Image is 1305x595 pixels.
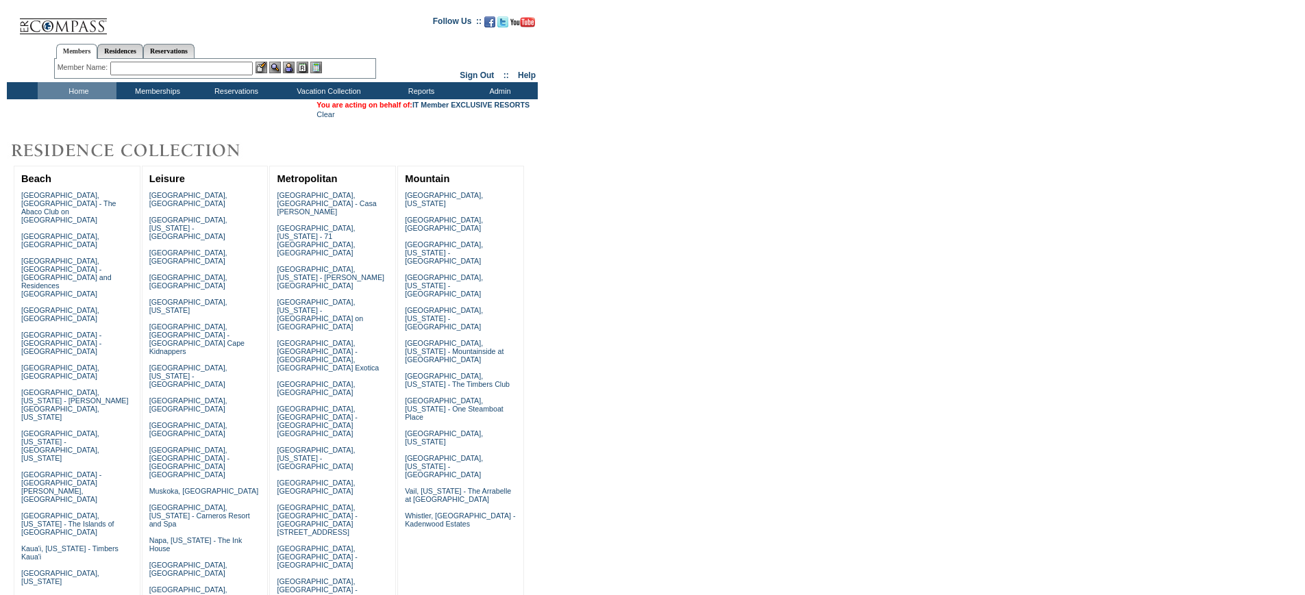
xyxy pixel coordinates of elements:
a: IT Member EXCLUSIVE RESORTS [412,101,530,109]
a: Sign Out [460,71,494,80]
a: [GEOGRAPHIC_DATA], [GEOGRAPHIC_DATA] - [GEOGRAPHIC_DATA][STREET_ADDRESS] [277,503,357,536]
td: Vacation Collection [274,82,380,99]
a: Leisure [149,173,185,184]
a: Kaua'i, [US_STATE] - Timbers Kaua'i [21,544,119,561]
a: [GEOGRAPHIC_DATA], [US_STATE] - [GEOGRAPHIC_DATA] [405,240,483,265]
a: [GEOGRAPHIC_DATA] - [GEOGRAPHIC_DATA] - [GEOGRAPHIC_DATA] [21,331,101,355]
a: [GEOGRAPHIC_DATA], [GEOGRAPHIC_DATA] [405,216,483,232]
a: [GEOGRAPHIC_DATA], [US_STATE] - 71 [GEOGRAPHIC_DATA], [GEOGRAPHIC_DATA] [277,224,355,257]
a: [GEOGRAPHIC_DATA], [GEOGRAPHIC_DATA] - [GEOGRAPHIC_DATA] Cape Kidnappers [149,322,245,355]
a: Follow us on Twitter [497,21,508,29]
td: Memberships [116,82,195,99]
a: [GEOGRAPHIC_DATA], [US_STATE] - [PERSON_NAME][GEOGRAPHIC_DATA] [277,265,384,290]
a: Subscribe to our YouTube Channel [510,21,535,29]
td: Reservations [195,82,274,99]
a: [GEOGRAPHIC_DATA], [US_STATE] - [GEOGRAPHIC_DATA] [277,446,355,470]
a: [GEOGRAPHIC_DATA], [US_STATE] [405,429,483,446]
img: Destinations by Exclusive Resorts [7,137,274,164]
img: b_calculator.gif [310,62,322,73]
a: Vail, [US_STATE] - The Arrabelle at [GEOGRAPHIC_DATA] [405,487,511,503]
a: [GEOGRAPHIC_DATA], [GEOGRAPHIC_DATA] [21,306,99,322]
img: Become our fan on Facebook [484,16,495,27]
img: Impersonate [283,62,295,73]
a: [GEOGRAPHIC_DATA], [US_STATE] - The Timbers Club [405,372,510,388]
a: [GEOGRAPHIC_DATA], [US_STATE] - [PERSON_NAME][GEOGRAPHIC_DATA], [US_STATE] [21,388,129,421]
td: Home [38,82,116,99]
span: You are acting on behalf of: [316,101,530,109]
a: Whistler, [GEOGRAPHIC_DATA] - Kadenwood Estates [405,511,515,528]
a: [GEOGRAPHIC_DATA], [GEOGRAPHIC_DATA] - Casa [PERSON_NAME] [277,191,376,216]
a: [GEOGRAPHIC_DATA], [GEOGRAPHIC_DATA] [149,191,227,207]
a: [GEOGRAPHIC_DATA], [GEOGRAPHIC_DATA] - [GEOGRAPHIC_DATA] [GEOGRAPHIC_DATA] [149,446,229,479]
a: [GEOGRAPHIC_DATA], [US_STATE] [149,298,227,314]
a: [GEOGRAPHIC_DATA], [US_STATE] - [GEOGRAPHIC_DATA] [149,216,227,240]
a: [GEOGRAPHIC_DATA], [US_STATE] - Mountainside at [GEOGRAPHIC_DATA] [405,339,504,364]
a: [GEOGRAPHIC_DATA], [US_STATE] [21,569,99,585]
a: [GEOGRAPHIC_DATA], [GEOGRAPHIC_DATA] [149,249,227,265]
a: [GEOGRAPHIC_DATA], [US_STATE] - [GEOGRAPHIC_DATA] on [GEOGRAPHIC_DATA] [277,298,363,331]
a: Mountain [405,173,449,184]
a: [GEOGRAPHIC_DATA], [US_STATE] - The Islands of [GEOGRAPHIC_DATA] [21,511,114,536]
a: [GEOGRAPHIC_DATA], [US_STATE] - [GEOGRAPHIC_DATA], [US_STATE] [21,429,99,462]
a: Reservations [143,44,195,58]
span: :: [504,71,509,80]
a: Clear [316,110,334,118]
a: [GEOGRAPHIC_DATA], [GEOGRAPHIC_DATA] [277,380,355,396]
img: Follow us on Twitter [497,16,508,27]
a: [GEOGRAPHIC_DATA], [GEOGRAPHIC_DATA] [149,421,227,438]
a: Beach [21,173,51,184]
td: Reports [380,82,459,99]
img: b_edit.gif [256,62,267,73]
a: [GEOGRAPHIC_DATA], [US_STATE] [405,191,483,207]
a: [GEOGRAPHIC_DATA], [GEOGRAPHIC_DATA] [149,273,227,290]
a: [GEOGRAPHIC_DATA], [US_STATE] - [GEOGRAPHIC_DATA] [405,273,483,298]
a: [GEOGRAPHIC_DATA], [GEOGRAPHIC_DATA] [149,396,227,413]
a: [GEOGRAPHIC_DATA], [US_STATE] - One Steamboat Place [405,396,504,421]
a: [GEOGRAPHIC_DATA], [GEOGRAPHIC_DATA] - [GEOGRAPHIC_DATA] [GEOGRAPHIC_DATA] [277,405,357,438]
div: Member Name: [58,62,110,73]
a: [GEOGRAPHIC_DATA] - [GEOGRAPHIC_DATA][PERSON_NAME], [GEOGRAPHIC_DATA] [21,470,101,503]
a: Help [518,71,536,80]
a: [GEOGRAPHIC_DATA], [GEOGRAPHIC_DATA] [277,479,355,495]
a: [GEOGRAPHIC_DATA], [US_STATE] - Carneros Resort and Spa [149,503,250,528]
a: Members [56,44,98,59]
td: Follow Us :: [433,15,482,31]
a: Muskoka, [GEOGRAPHIC_DATA] [149,487,258,495]
img: Subscribe to our YouTube Channel [510,17,535,27]
img: Reservations [297,62,308,73]
a: [GEOGRAPHIC_DATA], [GEOGRAPHIC_DATA] - [GEOGRAPHIC_DATA] [277,544,357,569]
td: Admin [459,82,538,99]
a: Napa, [US_STATE] - The Ink House [149,536,243,553]
a: [GEOGRAPHIC_DATA], [GEOGRAPHIC_DATA] [149,561,227,577]
img: Compass Home [18,7,108,35]
a: Become our fan on Facebook [484,21,495,29]
a: Metropolitan [277,173,337,184]
a: [GEOGRAPHIC_DATA], [GEOGRAPHIC_DATA] [21,364,99,380]
a: [GEOGRAPHIC_DATA], [GEOGRAPHIC_DATA] - [GEOGRAPHIC_DATA], [GEOGRAPHIC_DATA] Exotica [277,339,379,372]
a: [GEOGRAPHIC_DATA], [GEOGRAPHIC_DATA] - The Abaco Club on [GEOGRAPHIC_DATA] [21,191,116,224]
a: [GEOGRAPHIC_DATA], [US_STATE] - [GEOGRAPHIC_DATA] [149,364,227,388]
a: [GEOGRAPHIC_DATA], [GEOGRAPHIC_DATA] [21,232,99,249]
a: [GEOGRAPHIC_DATA], [GEOGRAPHIC_DATA] - [GEOGRAPHIC_DATA] and Residences [GEOGRAPHIC_DATA] [21,257,112,298]
a: [GEOGRAPHIC_DATA], [US_STATE] - [GEOGRAPHIC_DATA] [405,306,483,331]
img: View [269,62,281,73]
a: [GEOGRAPHIC_DATA], [US_STATE] - [GEOGRAPHIC_DATA] [405,454,483,479]
a: Residences [97,44,143,58]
